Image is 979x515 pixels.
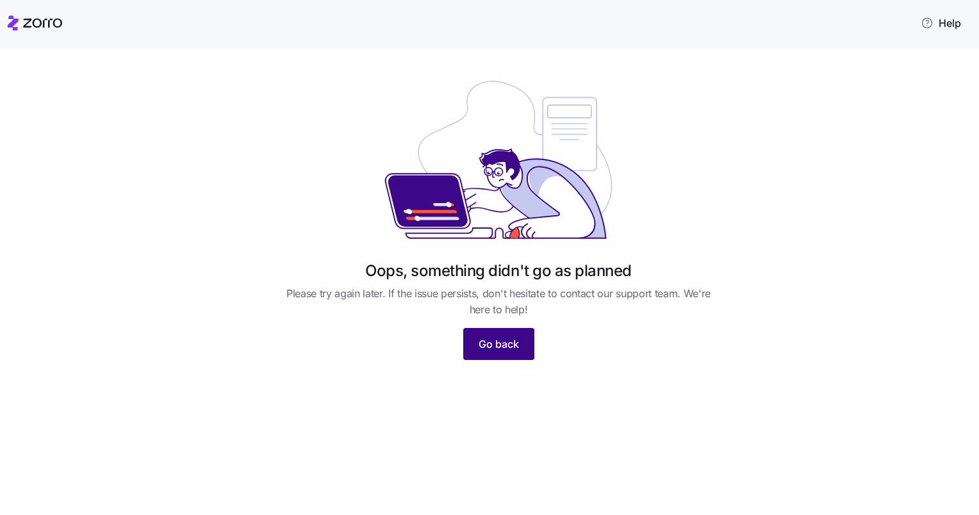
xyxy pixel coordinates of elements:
[463,328,534,360] button: Go back
[278,286,719,318] span: Please try again later. If the issue persists, don't hesitate to contact our support team. We're ...
[921,15,961,31] span: Help
[365,261,632,281] h1: Oops, something didn't go as planned
[910,10,971,36] button: Help
[479,336,519,352] span: Go back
